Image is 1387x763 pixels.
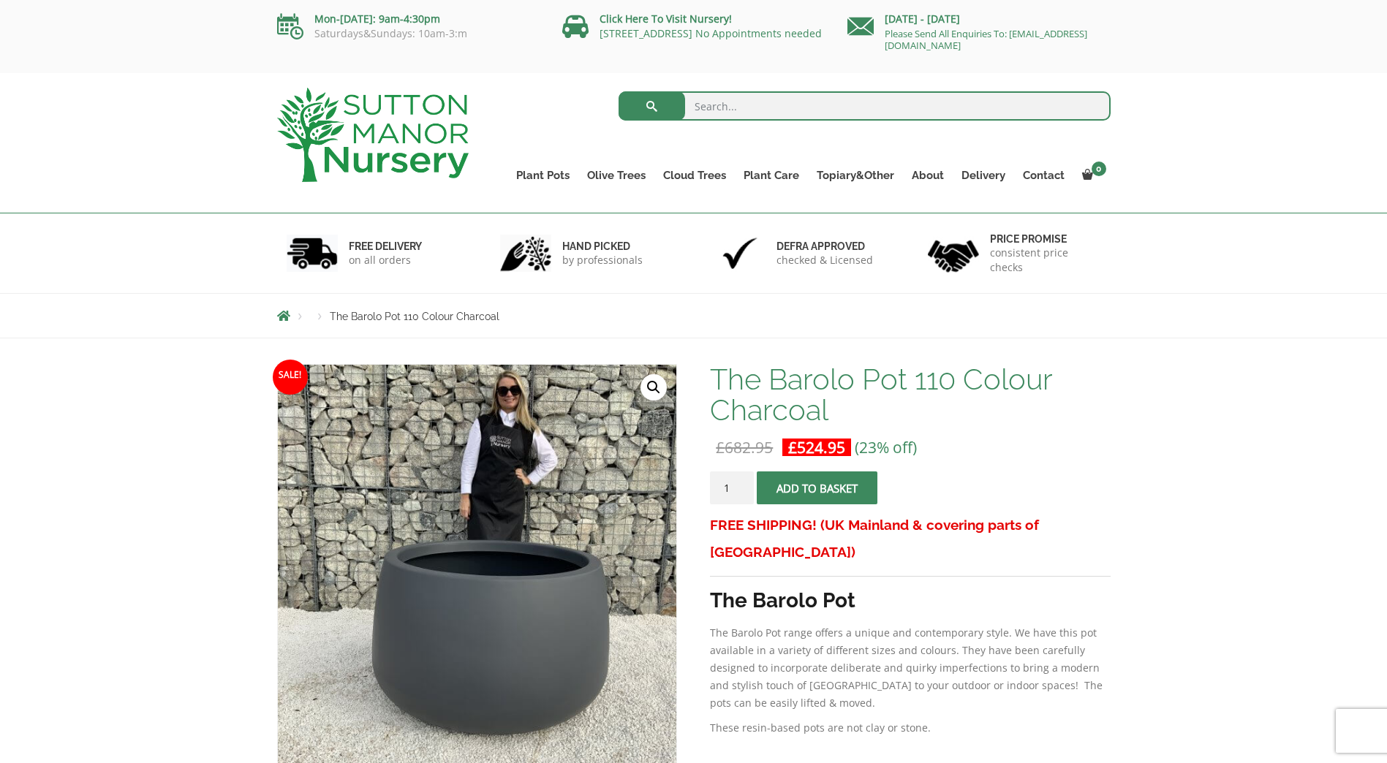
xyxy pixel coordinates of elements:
p: checked & Licensed [776,253,873,267]
img: 1.jpg [287,235,338,272]
span: 0 [1092,162,1106,176]
p: Mon-[DATE]: 9am-4:30pm [277,10,540,28]
a: Delivery [953,165,1014,186]
p: on all orders [349,253,422,267]
p: The Barolo Pot range offers a unique and contemporary style. We have this pot available in a vari... [710,624,1110,712]
h6: FREE DELIVERY [349,240,422,253]
strong: The Barolo Pot [710,588,855,612]
bdi: 524.95 [788,437,845,458]
h3: FREE SHIPPING! (UK Mainland & covering parts of [GEOGRAPHIC_DATA]) [710,512,1110,566]
a: Cloud Trees [654,165,735,186]
p: by professionals [562,253,643,267]
span: (23% off) [855,437,917,458]
input: Search... [619,91,1111,121]
a: About [903,165,953,186]
img: 2.jpg [500,235,551,272]
a: Plant Pots [507,165,578,186]
a: Contact [1014,165,1073,186]
p: These resin-based pots are not clay or stone. [710,719,1110,737]
p: [DATE] - [DATE] [847,10,1111,28]
h6: Defra approved [776,240,873,253]
button: Add to basket [757,471,877,504]
a: Please Send All Enquiries To: [EMAIL_ADDRESS][DOMAIN_NAME] [885,27,1087,52]
input: Product quantity [710,471,754,504]
span: £ [716,437,725,458]
img: 3.jpg [714,235,766,272]
h1: The Barolo Pot 110 Colour Charcoal [710,364,1110,425]
p: consistent price checks [990,246,1101,275]
nav: Breadcrumbs [277,310,1111,322]
span: The Barolo Pot 110 Colour Charcoal [330,311,499,322]
img: 4.jpg [928,231,979,276]
a: Click Here To Visit Nursery! [600,12,732,26]
a: Olive Trees [578,165,654,186]
a: View full-screen image gallery [640,374,667,401]
a: [STREET_ADDRESS] No Appointments needed [600,26,822,40]
a: 0 [1073,165,1111,186]
img: logo [277,88,469,182]
a: Topiary&Other [808,165,903,186]
h6: Price promise [990,232,1101,246]
bdi: 682.95 [716,437,773,458]
img: The Barolo Pot 110 Colour Charcoal - IMG 8048 scaled [278,365,676,763]
p: Saturdays&Sundays: 10am-3:m [277,28,540,39]
a: Plant Care [735,165,808,186]
h6: hand picked [562,240,643,253]
span: Sale! [273,360,308,395]
span: £ [788,437,797,458]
